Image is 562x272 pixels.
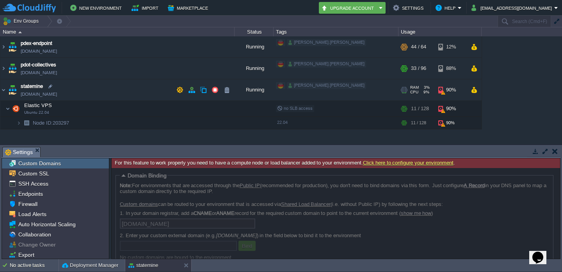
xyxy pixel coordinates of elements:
[17,170,50,177] a: Custom SSL
[422,85,430,90] span: 3%
[3,16,41,27] button: Env Groups
[17,231,52,238] a: Collaboration
[24,110,49,115] span: Ubuntu 22.04
[32,120,70,126] a: Node ID:203297
[17,241,57,248] a: Change Owner
[0,79,7,100] img: AMDAwAAAACH5BAEAAAAALAAAAAABAAEAAAICRAEAOw==
[21,47,57,55] span: [DOMAIN_NAME]
[7,58,18,79] img: AMDAwAAAACH5BAEAAAAALAAAAAABAAEAAAICRAEAOw==
[235,27,273,36] div: Status
[5,147,33,157] span: Settings
[287,82,366,89] div: [PERSON_NAME].[PERSON_NAME]
[411,117,426,129] div: 11 / 128
[529,241,554,264] iframe: chat widget
[132,3,161,13] button: Import
[17,160,62,167] a: Custom Domains
[421,90,429,95] span: 9%
[1,27,234,36] div: Name
[471,3,554,13] button: [EMAIL_ADDRESS][DOMAIN_NAME]
[287,39,366,46] div: [PERSON_NAME].[PERSON_NAME]
[70,3,124,13] button: New Environment
[277,106,313,111] span: no SLB access
[21,39,52,47] a: pdex-endpoint
[18,31,22,33] img: AMDAwAAAACH5BAEAAAAALAAAAAABAAEAAAICRAEAOw==
[128,261,158,269] button: statemine
[438,79,464,100] div: 90%
[17,180,50,187] a: SSH Access
[33,120,53,126] span: Node ID:
[17,211,48,218] a: Load Alerts
[17,200,39,208] a: Firewall
[411,58,426,79] div: 33 / 96
[21,61,56,69] a: pdot-collectives
[438,36,464,57] div: 12%
[393,3,426,13] button: Settings
[5,101,10,116] img: AMDAwAAAACH5BAEAAAAALAAAAAABAAEAAAICRAEAOw==
[274,27,398,36] div: Tags
[363,160,454,166] a: Click here to configure your environment
[16,117,21,129] img: AMDAwAAAACH5BAEAAAAALAAAAAABAAEAAAICRAEAOw==
[21,117,32,129] img: AMDAwAAAACH5BAEAAAAALAAAAAABAAEAAAICRAEAOw==
[321,3,377,13] button: Upgrade Account
[10,259,59,272] div: No active tasks
[438,58,464,79] div: 88%
[410,85,419,90] span: RAM
[17,251,36,258] a: Export
[21,90,57,98] span: [DOMAIN_NAME]
[411,36,426,57] div: 44 / 64
[11,101,21,116] img: AMDAwAAAACH5BAEAAAAALAAAAAABAAEAAAICRAEAOw==
[277,120,288,125] span: 22.04
[287,61,366,68] div: [PERSON_NAME].[PERSON_NAME]
[235,58,274,79] div: Running
[112,158,560,168] div: For this feature to work properly you need to have a compute node or load balancer added to your ...
[23,102,53,108] a: Elastic VPSUbuntu 22.04
[17,190,44,197] a: Endpoints
[0,36,7,57] img: AMDAwAAAACH5BAEAAAAALAAAAAABAAEAAAICRAEAOw==
[17,221,77,228] a: Auto Horizontal Scaling
[235,79,274,100] div: Running
[168,3,210,13] button: Marketplace
[21,69,57,77] span: [DOMAIN_NAME]
[438,101,464,116] div: 90%
[411,101,429,116] div: 11 / 128
[0,58,7,79] img: AMDAwAAAACH5BAEAAAAALAAAAAABAAEAAAICRAEAOw==
[62,261,118,269] button: Deployment Manager
[32,120,70,126] span: 203297
[7,79,18,100] img: AMDAwAAAACH5BAEAAAAALAAAAAABAAEAAAICRAEAOw==
[235,36,274,57] div: Running
[399,27,481,36] div: Usage
[21,82,43,90] a: statemine
[7,36,18,57] img: AMDAwAAAACH5BAEAAAAALAAAAAABAAEAAAICRAEAOw==
[410,90,418,95] span: CPU
[438,117,464,129] div: 90%
[23,102,53,109] span: Elastic VPS
[436,3,458,13] button: Help
[3,3,56,13] img: CloudJiffy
